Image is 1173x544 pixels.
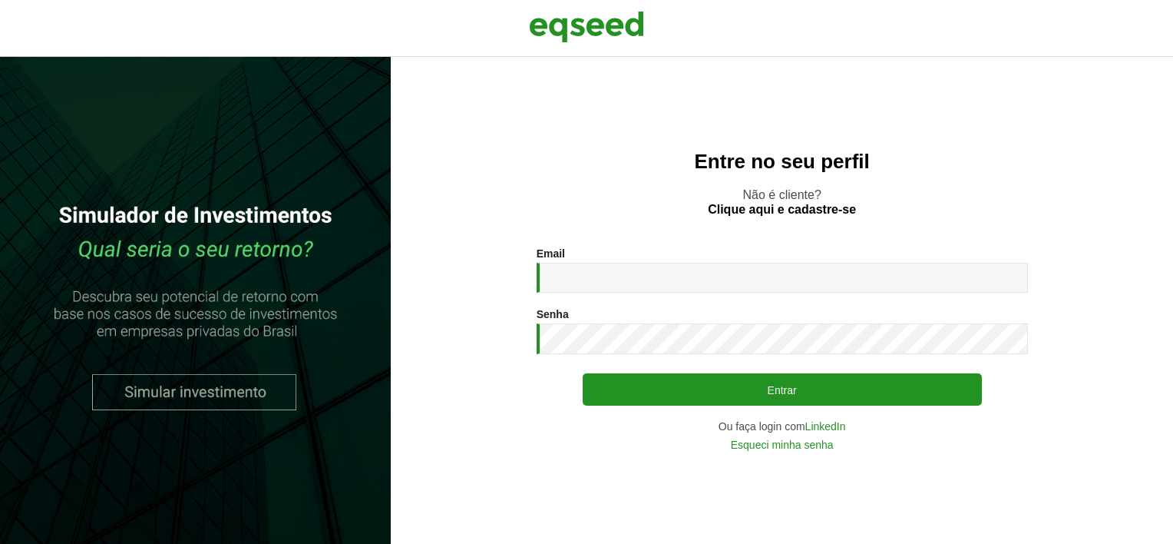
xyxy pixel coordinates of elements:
[583,373,982,406] button: Entrar
[537,309,569,320] label: Senha
[731,440,834,450] a: Esqueci minha senha
[421,151,1142,173] h2: Entre no seu perfil
[537,421,1028,432] div: Ou faça login com
[708,204,856,216] a: Clique aqui e cadastre-se
[537,248,565,259] label: Email
[529,8,644,46] img: EqSeed Logo
[421,187,1142,217] p: Não é cliente?
[805,421,846,432] a: LinkedIn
